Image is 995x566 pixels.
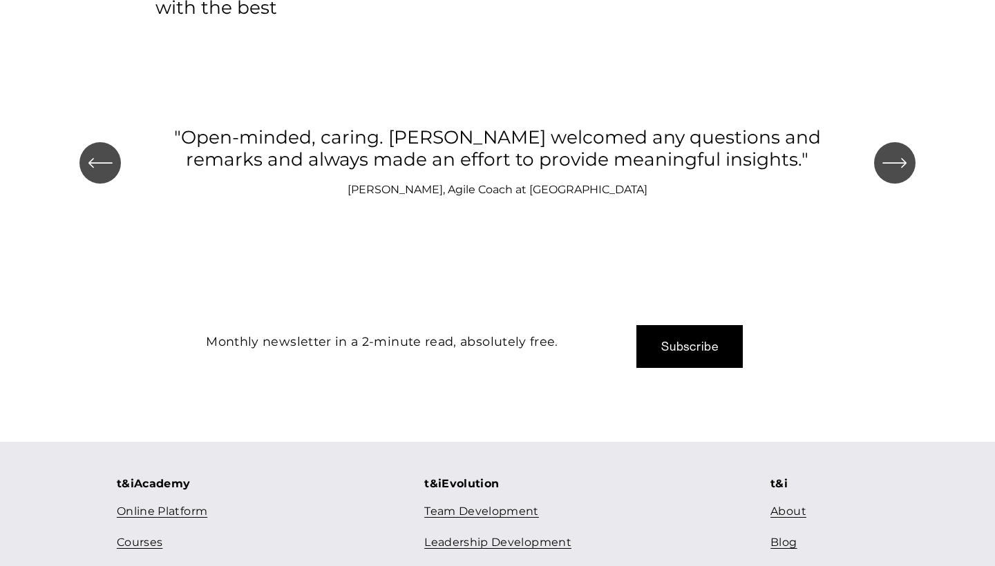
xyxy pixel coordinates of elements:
[424,477,499,490] strong: t&iEvolution
[117,502,207,522] a: Online Platform
[770,477,788,490] strong: t&i
[424,533,571,553] a: Leadership Development
[117,477,191,490] strong: t&iAcademy
[874,142,916,184] button: Next
[155,331,609,353] p: Monthly newsletter in a 2-minute read, absolutely free.
[770,533,797,553] a: Blog
[770,502,806,522] a: About
[424,502,539,522] a: Team Development
[117,533,162,553] a: Courses
[636,325,743,369] button: Subscribe
[79,142,121,184] button: Previous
